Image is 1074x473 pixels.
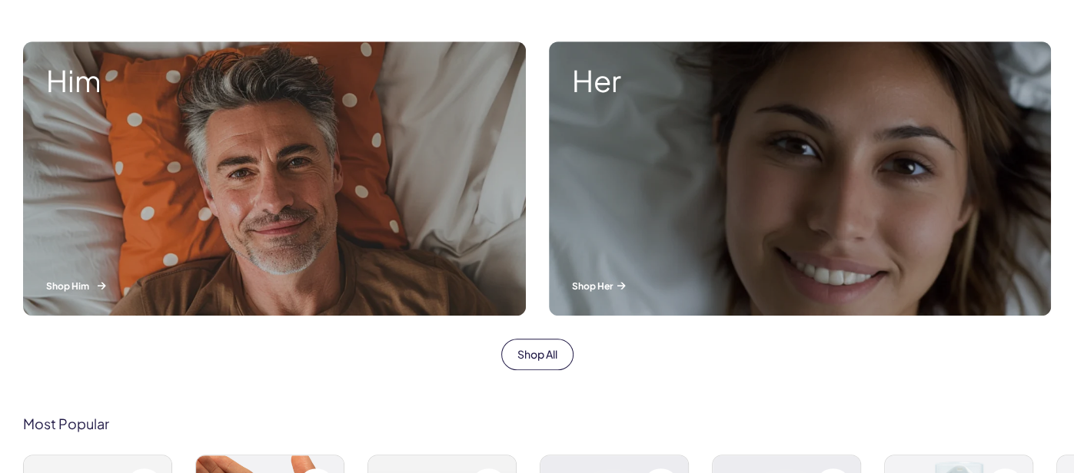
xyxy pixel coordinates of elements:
strong: Him [46,64,503,97]
a: A man smiling while lying in bed. Him Shop Him [12,30,537,327]
a: A woman smiling while lying in bed. Her Shop Her [537,30,1063,327]
p: Shop Her [572,279,1029,293]
p: Shop Him [46,279,503,293]
strong: Her [572,64,1029,97]
a: Shop All [501,339,574,371]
